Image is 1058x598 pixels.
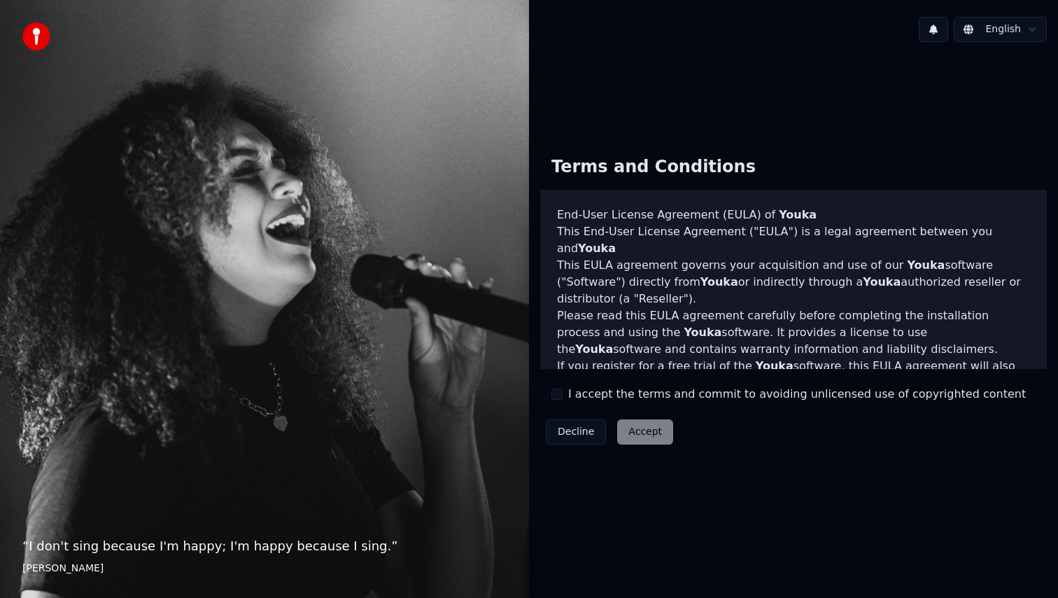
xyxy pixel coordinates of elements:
span: Youka [575,342,613,356]
p: Please read this EULA agreement carefully before completing the installation process and using th... [557,307,1030,358]
span: Youka [907,258,945,272]
p: This EULA agreement governs your acquisition and use of our software ("Software") directly from o... [557,257,1030,307]
p: This End-User License Agreement ("EULA") is a legal agreement between you and [557,223,1030,257]
span: Youka [700,275,738,288]
p: “ I don't sing because I'm happy; I'm happy because I sing. ” [22,536,507,556]
h3: End-User License Agreement (EULA) of [557,207,1030,223]
button: Decline [546,419,606,445]
span: Youka [756,359,793,373]
span: Youka [578,242,616,255]
div: Terms and Conditions [540,145,767,190]
label: I accept the terms and commit to avoiding unlicensed use of copyrighted content [568,386,1026,403]
span: Youka [779,208,817,221]
img: youka [22,22,50,50]
span: Youka [684,326,721,339]
footer: [PERSON_NAME] [22,562,507,576]
span: Youka [863,275,901,288]
p: If you register for a free trial of the software, this EULA agreement will also govern that trial... [557,358,1030,425]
